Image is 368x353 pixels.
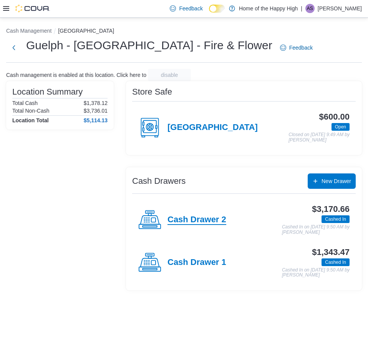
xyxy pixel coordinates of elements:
h3: $600.00 [319,112,350,122]
p: Closed on [DATE] 9:49 AM by [PERSON_NAME] [288,132,350,143]
h4: [GEOGRAPHIC_DATA] [167,123,258,133]
h4: Cash Drawer 2 [167,215,226,225]
span: Feedback [179,5,202,12]
h3: $3,170.66 [312,205,350,214]
h3: Store Safe [132,87,172,97]
button: Next [6,40,22,55]
button: [GEOGRAPHIC_DATA] [58,28,114,34]
h6: Total Non-Cash [12,108,50,114]
h4: $5,114.13 [84,117,108,123]
h3: Location Summary [12,87,83,97]
p: Cashed In on [DATE] 9:50 AM by [PERSON_NAME] [282,225,350,235]
a: Feedback [277,40,316,55]
p: [PERSON_NAME] [318,4,362,13]
span: Open [335,123,346,130]
input: Dark Mode [209,5,225,13]
button: Cash Management [6,28,51,34]
span: Feedback [289,44,313,52]
h3: $1,343.47 [312,248,350,257]
h4: Location Total [12,117,49,123]
span: AS [307,4,313,13]
h6: Total Cash [12,100,38,106]
span: Cashed In [325,216,346,223]
p: | [301,4,302,13]
button: disable [148,69,191,81]
button: New Drawer [308,173,356,189]
p: $3,736.01 [84,108,108,114]
span: New Drawer [322,177,351,185]
nav: An example of EuiBreadcrumbs [6,27,362,36]
p: Home of the Happy High [239,4,298,13]
p: Cashed In on [DATE] 9:50 AM by [PERSON_NAME] [282,268,350,278]
span: Open [332,123,350,131]
div: Austin Sharpe [305,4,315,13]
span: Cashed In [322,215,350,223]
h1: Guelph - [GEOGRAPHIC_DATA] - Fire & Flower [26,38,272,53]
h3: Cash Drawers [132,176,186,186]
span: Cashed In [325,259,346,266]
p: $1,378.12 [84,100,108,106]
a: Feedback [167,1,206,16]
p: Cash management is enabled at this location. Click here to [6,72,146,78]
h4: Cash Drawer 1 [167,258,226,268]
span: Cashed In [322,258,350,266]
img: Cova [15,5,50,12]
span: disable [161,71,178,79]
